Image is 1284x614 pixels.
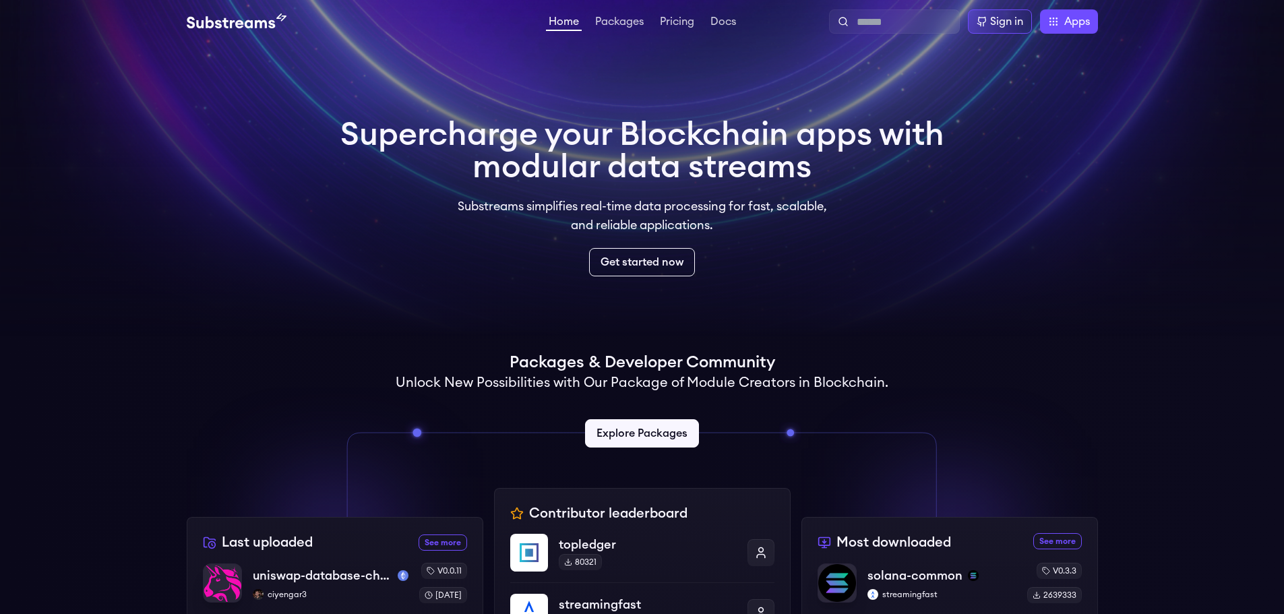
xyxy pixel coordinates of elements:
p: streamingfast [559,595,737,614]
p: uniswap-database-changes-sepolia [253,566,392,585]
p: solana-common [867,566,962,585]
img: topledger [510,534,548,572]
img: solana [968,570,979,581]
h2: Unlock New Possibilities with Our Package of Module Creators in Blockchain. [396,373,888,392]
a: Sign in [968,9,1032,34]
div: v0.3.3 [1037,563,1082,579]
p: topledger [559,535,737,554]
img: streamingfast [867,589,878,600]
p: ciyengar3 [253,589,408,600]
span: Apps [1064,13,1090,30]
a: Pricing [657,16,697,30]
img: uniswap-database-changes-sepolia [204,564,241,602]
div: [DATE] [419,587,467,603]
a: uniswap-database-changes-sepoliauniswap-database-changes-sepoliasepoliaciyengar3ciyengar3v0.0.11[... [203,563,467,614]
img: solana-common [818,564,856,602]
a: Docs [708,16,739,30]
img: sepolia [398,570,408,581]
img: Substream's logo [187,13,286,30]
a: Home [546,16,582,31]
div: Sign in [990,13,1023,30]
a: Get started now [589,248,695,276]
a: Packages [592,16,646,30]
a: solana-commonsolana-commonsolanastreamingfaststreamingfastv0.3.32639333 [818,563,1082,614]
a: topledgertopledger80321 [510,534,774,582]
div: 80321 [559,554,602,570]
h1: Packages & Developer Community [510,352,775,373]
div: 2639333 [1027,587,1082,603]
h1: Supercharge your Blockchain apps with modular data streams [340,119,944,183]
a: See more most downloaded packages [1033,533,1082,549]
div: v0.0.11 [421,563,467,579]
p: streamingfast [867,589,1016,600]
p: Substreams simplifies real-time data processing for fast, scalable, and reliable applications. [448,197,836,235]
a: See more recently uploaded packages [419,534,467,551]
img: ciyengar3 [253,589,264,600]
a: Explore Packages [585,419,699,448]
